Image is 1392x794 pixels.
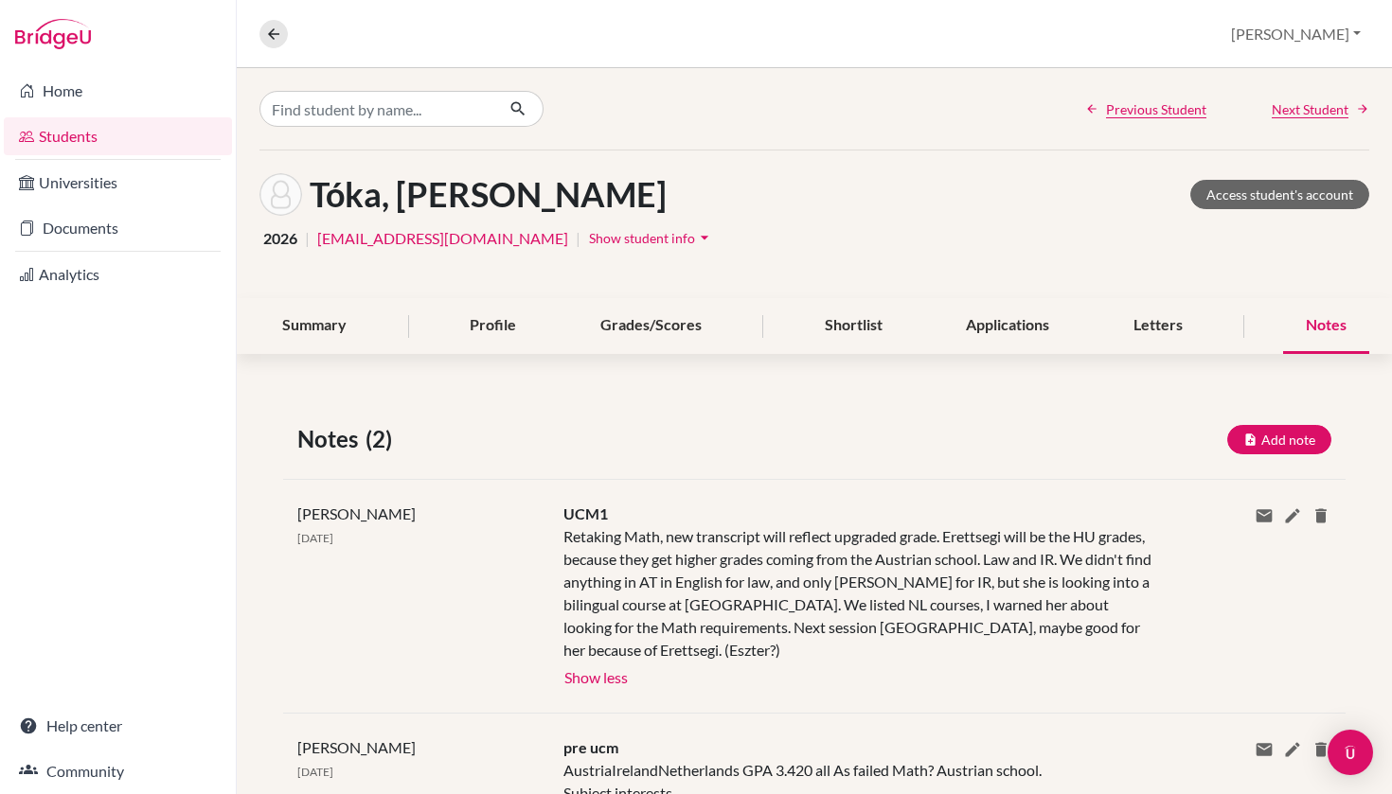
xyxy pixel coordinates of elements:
[259,298,369,354] div: Summary
[563,738,618,756] span: pre ucm
[297,765,333,779] span: [DATE]
[588,223,715,253] button: Show student infoarrow_drop_down
[1272,99,1348,119] span: Next Student
[310,174,667,215] h1: Tóka, [PERSON_NAME]
[15,19,91,49] img: Bridge-U
[4,209,232,247] a: Documents
[317,227,568,250] a: [EMAIL_ADDRESS][DOMAIN_NAME]
[1190,180,1369,209] a: Access student's account
[1227,425,1331,454] button: Add note
[305,227,310,250] span: |
[1222,16,1369,52] button: [PERSON_NAME]
[4,752,232,790] a: Community
[4,707,232,745] a: Help center
[366,422,400,456] span: (2)
[1283,298,1369,354] div: Notes
[447,298,539,354] div: Profile
[297,531,333,545] span: [DATE]
[4,256,232,293] a: Analytics
[1106,99,1206,119] span: Previous Student
[1085,99,1206,119] a: Previous Student
[563,504,608,522] span: UCM1
[802,298,905,354] div: Shortlist
[4,117,232,155] a: Students
[563,525,1155,662] div: Retaking Math, new transcript will reflect upgraded grade. Erettsegi will be the HU grades, becau...
[263,227,297,250] span: 2026
[1111,298,1205,354] div: Letters
[563,662,629,690] button: Show less
[1272,99,1369,119] a: Next Student
[297,422,366,456] span: Notes
[297,504,416,522] span: [PERSON_NAME]
[4,164,232,202] a: Universities
[578,298,724,354] div: Grades/Scores
[1328,730,1373,775] div: Open Intercom Messenger
[695,228,714,247] i: arrow_drop_down
[4,72,232,110] a: Home
[589,230,695,246] span: Show student info
[576,227,580,250] span: |
[943,298,1072,354] div: Applications
[297,738,416,756] span: [PERSON_NAME]
[259,91,494,127] input: Find student by name...
[259,173,302,216] img: Zsófi Tóka's avatar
